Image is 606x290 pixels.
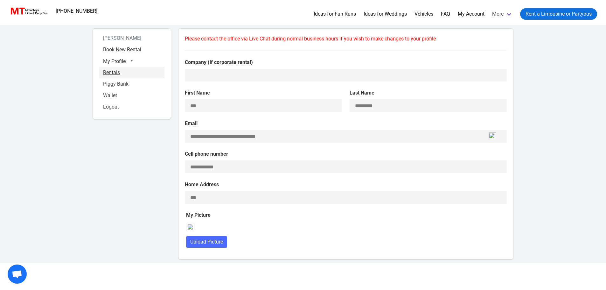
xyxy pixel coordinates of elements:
a: Rentals [99,67,164,78]
a: My Account [458,10,484,18]
a: Vehicles [414,10,433,18]
a: Book New Rental [99,44,164,55]
a: Rent a Limousine or Partybus [520,8,597,20]
a: More [488,6,516,22]
a: Ideas for Fun Runs [314,10,356,18]
span: Rent a Limousine or Partybus [526,10,592,18]
button: My Profile [99,55,164,67]
label: Email [185,120,507,127]
label: Cell phone number [185,150,507,158]
button: Upload Picture [186,236,227,248]
label: Home Address [185,181,507,188]
a: FAQ [441,10,450,18]
a: Piggy Bank [99,78,164,90]
a: [PHONE_NUMBER] [52,5,101,18]
span: My Profile [103,58,126,64]
p: Please contact the office via Live Chat during normal business hours if you wish to make changes ... [185,35,507,43]
a: Ideas for Weddings [364,10,407,18]
a: Wallet [99,90,164,101]
img: npw-badge-icon-locked.svg [489,132,496,140]
span: [PERSON_NAME] [99,32,145,44]
img: null [186,223,194,231]
img: MotorToys Logo [9,7,48,16]
div: Open chat [8,265,27,284]
label: Last Name [350,89,507,97]
label: Company (if corporate rental) [185,59,507,66]
span: Upload Picture [190,238,223,246]
label: First Name [185,89,342,97]
a: Logout [99,101,164,113]
label: My Picture [186,211,507,219]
